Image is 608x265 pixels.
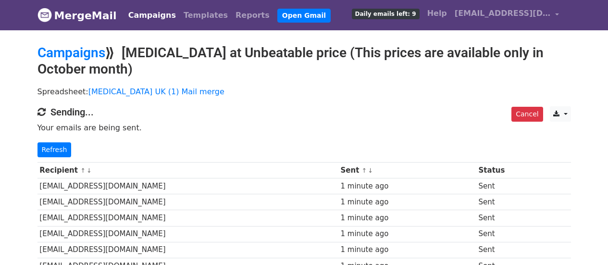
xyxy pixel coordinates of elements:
[37,194,338,210] td: [EMAIL_ADDRESS][DOMAIN_NAME]
[340,181,473,192] div: 1 minute ago
[37,226,338,242] td: [EMAIL_ADDRESS][DOMAIN_NAME]
[180,6,232,25] a: Templates
[277,9,331,23] a: Open Gmail
[511,107,543,122] a: Cancel
[37,45,571,77] h2: ⟫ [MEDICAL_DATA] at Unbeatable price (This prices are available only in October month)
[37,5,117,25] a: MergeMail
[455,8,551,19] span: [EMAIL_ADDRESS][DOMAIN_NAME]
[87,167,92,174] a: ↓
[37,45,105,61] a: Campaigns
[37,8,52,22] img: MergeMail logo
[368,167,373,174] a: ↓
[423,4,451,23] a: Help
[476,194,525,210] td: Sent
[88,87,224,96] a: [MEDICAL_DATA] UK (1) Mail merge
[340,197,473,208] div: 1 minute ago
[340,244,473,255] div: 1 minute ago
[476,210,525,226] td: Sent
[232,6,273,25] a: Reports
[340,228,473,240] div: 1 minute ago
[37,178,338,194] td: [EMAIL_ADDRESS][DOMAIN_NAME]
[124,6,180,25] a: Campaigns
[476,178,525,194] td: Sent
[362,167,367,174] a: ↑
[348,4,423,23] a: Daily emails left: 9
[338,163,476,178] th: Sent
[37,87,571,97] p: Spreadsheet:
[37,142,72,157] a: Refresh
[352,9,420,19] span: Daily emails left: 9
[37,123,571,133] p: Your emails are being sent.
[451,4,563,26] a: [EMAIL_ADDRESS][DOMAIN_NAME]
[340,213,473,224] div: 1 minute ago
[37,106,571,118] h4: Sending...
[80,167,86,174] a: ↑
[37,242,338,258] td: [EMAIL_ADDRESS][DOMAIN_NAME]
[37,163,338,178] th: Recipient
[476,242,525,258] td: Sent
[476,163,525,178] th: Status
[476,226,525,242] td: Sent
[37,210,338,226] td: [EMAIL_ADDRESS][DOMAIN_NAME]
